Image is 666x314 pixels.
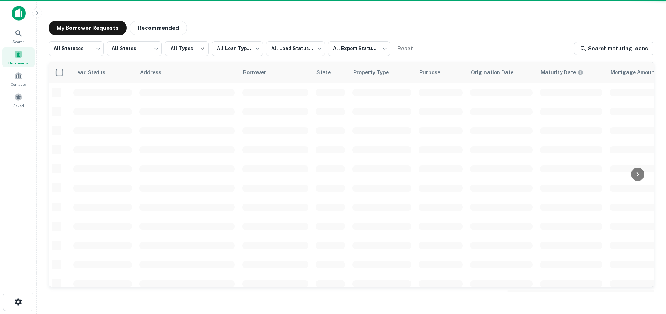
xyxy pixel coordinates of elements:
[541,68,576,76] h6: Maturity Date
[2,90,35,110] a: Saved
[130,21,187,35] button: Recommended
[316,68,340,77] span: State
[13,103,24,108] span: Saved
[419,68,450,77] span: Purpose
[328,39,390,58] div: All Export Statuses
[471,68,523,77] span: Origination Date
[165,41,209,56] button: All Types
[536,62,606,83] th: Maturity dates displayed may be estimated. Please contact the lender for the most accurate maturi...
[69,62,136,83] th: Lead Status
[415,62,466,83] th: Purpose
[140,68,171,77] span: Address
[2,47,35,67] a: Borrowers
[49,39,104,58] div: All Statuses
[136,62,239,83] th: Address
[266,39,325,58] div: All Lead Statuses
[212,39,263,58] div: All Loan Types
[312,62,349,83] th: State
[393,41,417,56] button: Reset
[12,39,25,44] span: Search
[11,81,26,87] span: Contacts
[49,21,127,35] button: My Borrower Requests
[2,26,35,46] a: Search
[12,6,26,21] img: capitalize-icon.png
[574,42,654,55] a: Search maturing loans
[541,68,583,76] div: Maturity dates displayed may be estimated. Please contact the lender for the most accurate maturi...
[349,62,415,83] th: Property Type
[353,68,398,77] span: Property Type
[239,62,312,83] th: Borrower
[243,68,276,77] span: Borrower
[8,60,28,66] span: Borrowers
[2,69,35,89] a: Contacts
[466,62,536,83] th: Origination Date
[107,39,162,58] div: All States
[74,68,115,77] span: Lead Status
[541,68,593,76] span: Maturity dates displayed may be estimated. Please contact the lender for the most accurate maturi...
